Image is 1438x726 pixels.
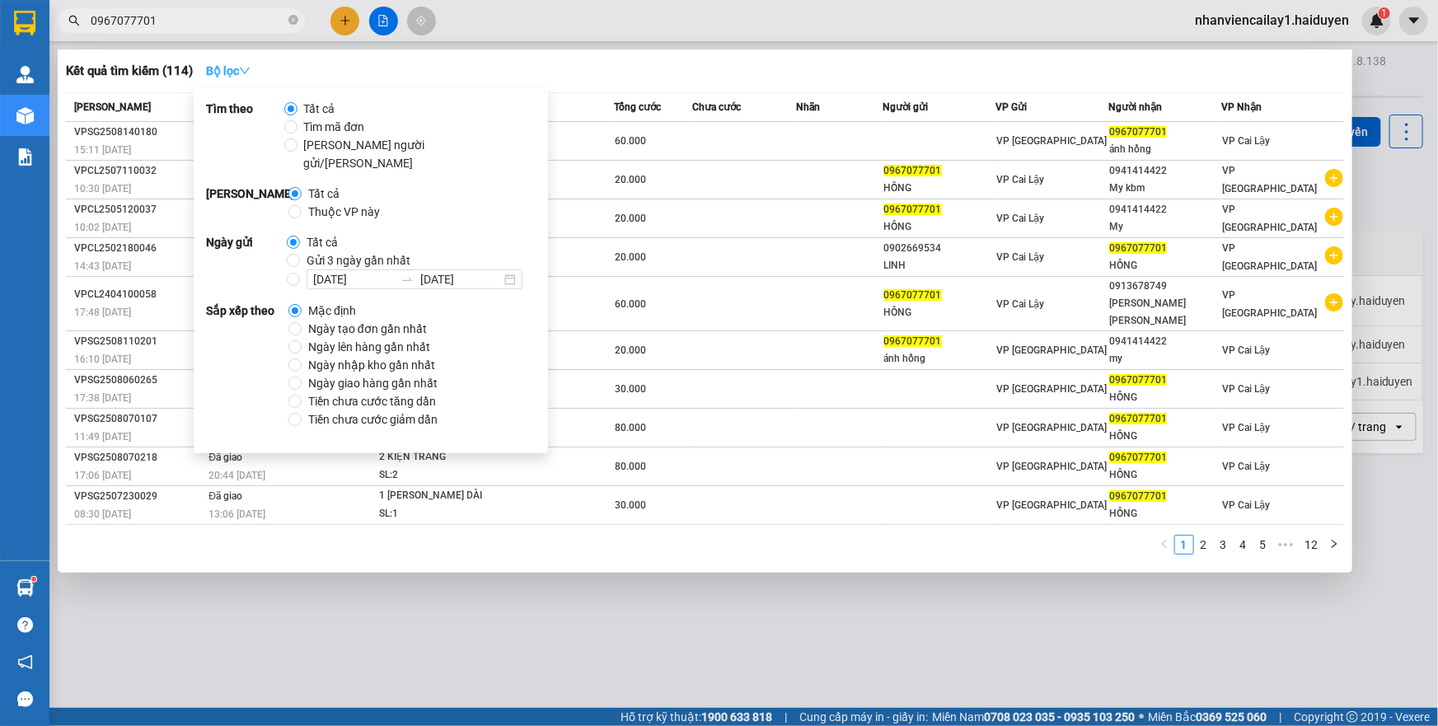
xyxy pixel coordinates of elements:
li: VP [PERSON_NAME] Lậy [7,69,114,105]
div: VPCL2404100058 [74,286,204,303]
div: HỒNG [1109,466,1220,484]
div: ánh hồng [884,350,995,368]
a: 4 [1234,536,1253,554]
span: 30.000 [615,499,646,511]
span: VP [GEOGRAPHIC_DATA] [996,461,1107,472]
span: Người gửi [883,101,929,113]
input: Tìm tên, số ĐT hoặc mã đơn [91,12,285,30]
span: VP Cai Lậy [1222,135,1270,147]
span: [PERSON_NAME] người gửi/[PERSON_NAME] [297,136,529,172]
div: 0902669534 [884,240,995,257]
span: 13:06 [DATE] [208,508,265,520]
span: VP Cai Lậy [996,213,1044,224]
div: Hải Duyên [101,21,204,52]
span: 20:44 [DATE] [208,470,265,481]
span: VP Cai Lậy [1222,422,1270,433]
span: close-circle [288,13,298,29]
span: 0967077701 [1109,374,1167,386]
span: search [68,15,80,26]
div: VPSG2508140180 [74,124,204,141]
span: VP [GEOGRAPHIC_DATA] [1222,242,1317,272]
span: Thuộc VP này [302,203,386,221]
span: 0967077701 [1109,452,1167,463]
span: 17:48 [DATE] [74,307,131,318]
div: VPCL2507110032 [74,162,204,180]
input: Ngày kết thúc [420,270,501,288]
span: 17:06 [DATE] [74,470,131,481]
div: VPSG2508070107 [74,410,204,428]
div: VPCL2505120037 [74,201,204,218]
span: ••• [1273,535,1300,555]
span: environment [7,109,19,120]
button: right [1324,535,1344,555]
strong: Sắp xếp theo [206,302,288,429]
strong: Bộ lọc [206,64,251,77]
span: 0967077701 [1109,242,1167,254]
span: message [17,691,33,707]
div: HỒNG [1109,505,1220,522]
div: HỒNG [1109,428,1220,445]
strong: Ngày gửi [206,233,287,289]
span: 0967077701 [884,335,942,347]
span: 15:11 [DATE] [74,144,131,156]
div: VPSG2507230029 [74,488,204,505]
div: HỒNG [1109,389,1220,406]
span: VP [GEOGRAPHIC_DATA] [996,135,1107,147]
span: 14:43 [DATE] [74,260,131,272]
span: 10:02 [DATE] [74,222,131,233]
a: 2 [1195,536,1213,554]
span: close-circle [288,15,298,25]
div: SL: 1 [379,505,503,523]
span: plus-circle [1325,246,1343,265]
span: question-circle [17,617,33,633]
span: 20.000 [615,174,646,185]
li: Previous Page [1155,535,1174,555]
div: LINH [884,257,995,274]
span: VP Gửi [995,101,1027,113]
div: My kbm [1109,180,1220,197]
img: solution-icon [16,148,34,166]
div: ánh hồng [1109,141,1220,158]
span: 0967077701 [884,289,942,301]
span: Ngày lên hàng gần nhất [302,338,437,356]
div: SL: 2 [379,466,503,485]
span: Tất cả [300,233,344,251]
span: VP Nhận [1221,101,1262,113]
span: Chưa cước [692,101,741,113]
span: plus-circle [1325,293,1343,311]
span: 08:30 [DATE] [74,508,131,520]
li: 3 [1214,535,1234,555]
h3: Kết quả tìm kiếm ( 114 ) [66,63,193,80]
span: VP [GEOGRAPHIC_DATA] [996,499,1107,511]
span: Tất cả [297,100,342,118]
li: 1 [1174,535,1194,555]
span: 80.000 [615,422,646,433]
li: 2 [1194,535,1214,555]
li: 4 [1234,535,1253,555]
span: 0967077701 [1109,490,1167,502]
li: Next 5 Pages [1273,535,1300,555]
li: Next Page [1324,535,1344,555]
span: Ngày tạo đơn gần nhất [302,320,433,338]
span: Ngày nhập kho gần nhất [302,356,442,374]
span: VP [GEOGRAPHIC_DATA] [1222,204,1317,233]
span: [PERSON_NAME] [74,101,151,113]
span: 20.000 [615,344,646,356]
span: Ngày giao hàng gần nhất [302,374,444,392]
span: Mặc định [302,302,363,320]
img: warehouse-icon [16,579,34,597]
button: Bộ lọcdown [193,58,264,84]
span: VP [GEOGRAPHIC_DATA] [996,383,1107,395]
input: Ngày bắt đầu [313,270,394,288]
span: VP Cai Lậy [1222,461,1270,472]
div: [PERSON_NAME] [PERSON_NAME] [1109,295,1220,330]
div: 0941414422 [1109,333,1220,350]
span: 20.000 [615,251,646,263]
img: logo-vxr [14,11,35,35]
span: Tiền chưa cước tăng dần [302,392,443,410]
span: 0967077701 [884,165,942,176]
span: 60.000 [615,135,646,147]
div: HỒNG [1109,257,1220,274]
span: 0967077701 [1109,413,1167,424]
span: to [400,273,414,286]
